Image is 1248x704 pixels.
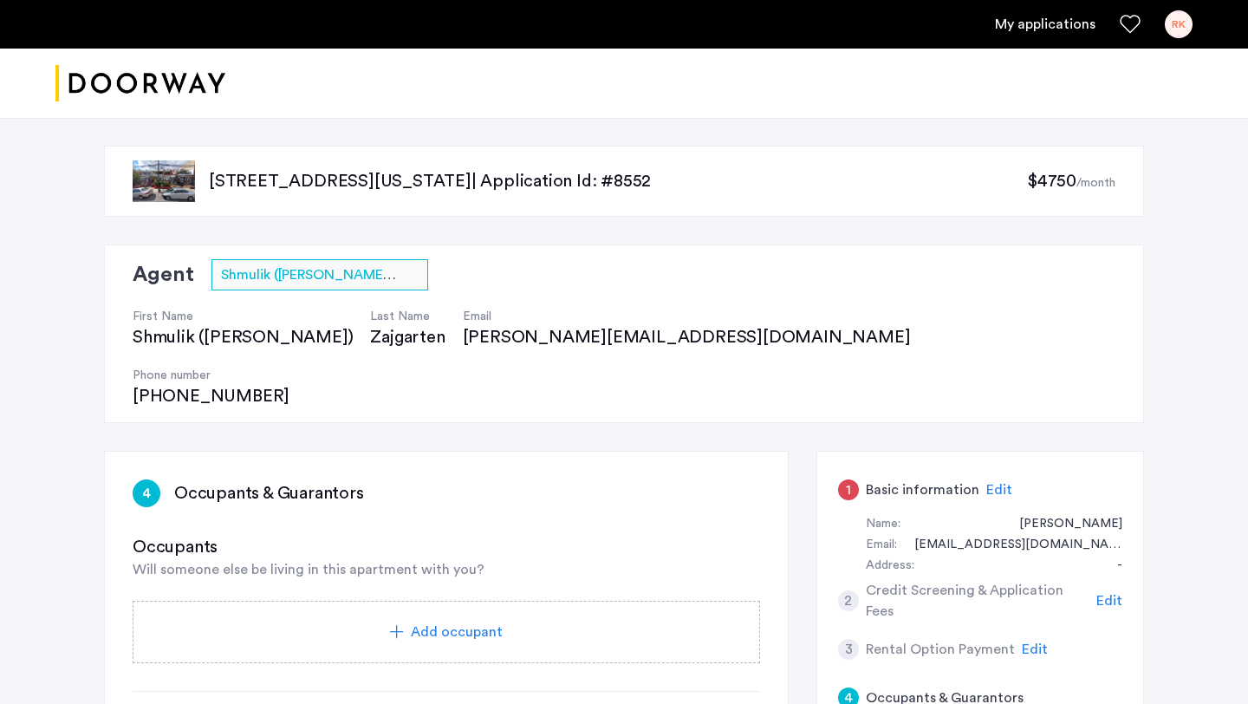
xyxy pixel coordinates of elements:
h3: Occupants [133,535,760,559]
div: RK [1165,10,1193,38]
h5: Rental Option Payment [866,639,1015,660]
div: Zajgarten [370,325,445,349]
sub: /month [1076,177,1115,189]
p: [STREET_ADDRESS][US_STATE] | Application Id: #8552 [209,169,1027,193]
h2: Agent [133,259,194,290]
h4: Phone number [133,367,289,384]
a: My application [995,14,1095,35]
a: Favorites [1120,14,1141,35]
img: logo [55,51,225,116]
span: Edit [986,483,1012,497]
h4: Last Name [370,308,445,325]
span: $4750 [1027,173,1076,190]
div: Ryan Koplitz [1002,514,1122,535]
div: 2 [838,590,859,611]
h5: Basic information [866,479,979,500]
div: Name: [866,514,900,535]
div: 1 [838,479,859,500]
h4: Email [463,308,928,325]
div: Shmulik ([PERSON_NAME]) [133,325,353,349]
span: Edit [1022,642,1048,656]
h5: Credit Screening & Application Fees [866,580,1090,622]
div: 3 [838,639,859,660]
span: Will someone else be living in this apartment with you? [133,563,484,577]
div: [PHONE_NUMBER] [133,384,289,408]
div: - [1100,556,1122,577]
h3: Occupants & Guarantors [174,481,364,505]
span: Add occupant [411,622,503,642]
h4: First Name [133,308,353,325]
div: 4 [133,479,160,507]
div: ryankoplitz922@gmail.com [897,535,1122,556]
div: Address: [866,556,914,577]
span: Edit [1096,594,1122,608]
img: apartment [133,160,195,202]
div: [PERSON_NAME][EMAIL_ADDRESS][DOMAIN_NAME] [463,325,928,349]
div: Email: [866,535,897,556]
a: Cazamio logo [55,51,225,116]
